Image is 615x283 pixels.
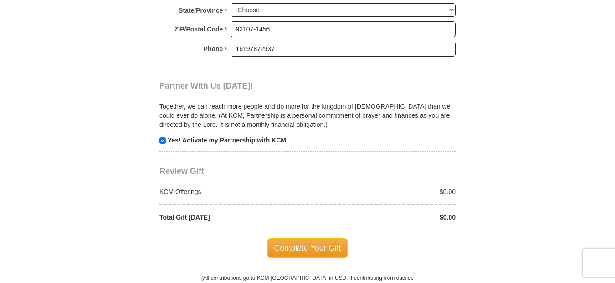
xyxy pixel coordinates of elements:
span: Complete Your Gift [267,238,348,257]
div: $0.00 [307,213,461,222]
strong: State/Province [179,4,223,17]
div: $0.00 [307,187,461,196]
span: Partner With Us [DATE]! [159,81,253,90]
span: Review Gift [159,167,204,176]
strong: Phone [204,42,223,55]
p: Together, we can reach more people and do more for the kingdom of [DEMOGRAPHIC_DATA] than we coul... [159,102,456,129]
div: Total Gift [DATE] [155,213,308,222]
div: KCM Offerings [155,187,308,196]
strong: ZIP/Postal Code [174,23,223,36]
strong: Yes! Activate my Partnership with KCM [168,136,286,144]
